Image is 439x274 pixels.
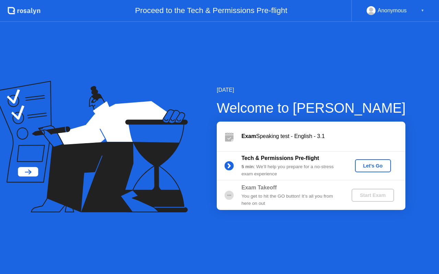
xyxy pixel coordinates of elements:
[241,193,340,207] div: You get to hit the GO button! It’s all you from here on out
[241,133,256,139] b: Exam
[217,86,406,94] div: [DATE]
[241,164,254,169] b: 5 min
[241,185,277,190] b: Exam Takeoff
[358,163,388,169] div: Let's Go
[355,159,391,172] button: Let's Go
[241,163,340,177] div: : We’ll help you prepare for a no-stress exam experience
[352,189,394,202] button: Start Exam
[241,132,405,140] div: Speaking test - English - 3.1
[354,192,391,198] div: Start Exam
[217,98,406,118] div: Welcome to [PERSON_NAME]
[378,6,407,15] div: Anonymous
[241,155,319,161] b: Tech & Permissions Pre-flight
[421,6,424,15] div: ▼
